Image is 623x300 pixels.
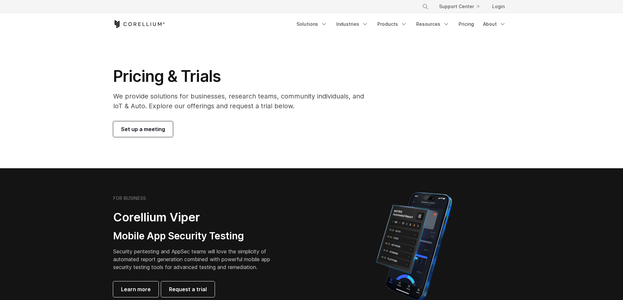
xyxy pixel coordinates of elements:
a: Products [373,18,411,30]
a: Set up a meeting [113,121,173,137]
div: Navigation Menu [414,1,510,12]
a: Learn more [113,281,159,297]
p: We provide solutions for businesses, research teams, community individuals, and IoT & Auto. Explo... [113,91,373,111]
button: Search [419,1,431,12]
a: Corellium Home [113,20,165,28]
div: Navigation Menu [293,18,510,30]
a: Pricing [455,18,478,30]
span: Set up a meeting [121,125,165,133]
a: Request a trial [161,281,215,297]
a: Solutions [293,18,331,30]
a: Support Center [434,1,484,12]
a: About [479,18,510,30]
h1: Pricing & Trials [113,67,373,86]
span: Request a trial [169,285,207,293]
p: Security pentesting and AppSec teams will love the simplicity of automated report generation comb... [113,247,280,271]
a: Login [487,1,510,12]
a: Resources [412,18,453,30]
h3: Mobile App Security Testing [113,230,280,242]
h6: FOR BUSINESS [113,195,146,201]
a: Industries [332,18,372,30]
span: Learn more [121,285,151,293]
h2: Corellium Viper [113,210,280,225]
